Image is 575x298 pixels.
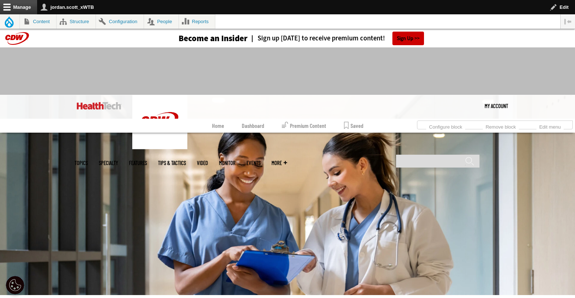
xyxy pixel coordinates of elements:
[282,119,326,133] a: Premium Content
[248,35,385,42] a: Sign up [DATE] to receive premium content!
[426,122,465,130] a: Configure block
[144,14,179,29] a: People
[96,14,144,29] a: Configuration
[392,32,424,45] a: Sign Up
[132,95,187,149] img: Home
[154,55,421,88] iframe: advertisement
[344,119,363,133] a: Saved
[247,160,260,166] a: Events
[485,95,508,117] a: My Account
[129,160,147,166] a: Features
[20,14,56,29] a: Content
[99,160,118,166] span: Specialty
[272,160,287,166] span: More
[6,276,24,294] button: Open Preferences
[179,34,248,43] h3: Become an Insider
[57,14,96,29] a: Structure
[536,122,564,130] a: Edit menu
[132,143,187,151] a: CDW
[242,119,264,133] a: Dashboard
[485,95,508,117] div: User menu
[77,102,121,109] img: Home
[197,160,208,166] a: Video
[179,14,215,29] a: Reports
[219,160,236,166] a: MonITor
[6,276,24,294] div: Cookie Settings
[561,14,575,29] button: Vertical orientation
[212,119,224,133] a: Home
[151,34,248,43] a: Become an Insider
[483,122,519,130] a: Remove block
[75,160,88,166] span: Topics
[158,160,186,166] a: Tips & Tactics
